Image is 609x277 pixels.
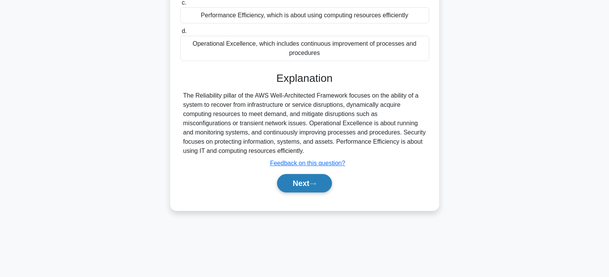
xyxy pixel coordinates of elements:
button: Next [277,174,332,192]
div: The Reliability pillar of the AWS Well-Architected Framework focuses on the ability of a system t... [183,91,426,156]
a: Feedback on this question? [270,160,345,166]
div: Performance Efficiency, which is about using computing resources efficiently [180,7,429,23]
div: Operational Excellence, which includes continuous improvement of processes and procedures [180,36,429,61]
h3: Explanation [185,72,425,85]
span: d. [182,28,187,34]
